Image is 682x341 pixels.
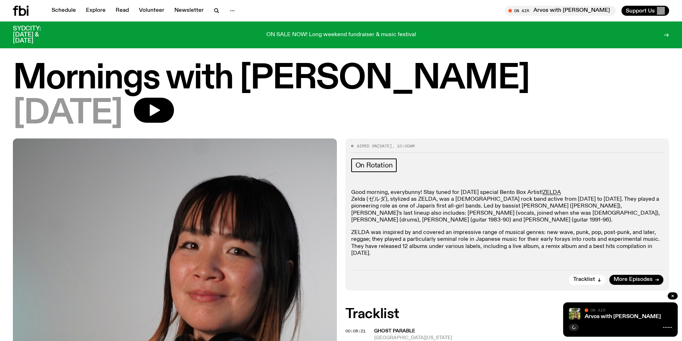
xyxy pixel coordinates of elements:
span: 00:08:21 [345,328,366,334]
p: ON SALE NOW! Long weekend fundraiser & music festival [266,32,416,38]
a: On Rotation [351,159,397,172]
h2: Tracklist [345,308,669,321]
span: [DATE] [13,98,122,130]
a: More Episodes [609,275,663,285]
span: Ghost Parable [374,328,415,333]
a: Read [111,6,133,16]
a: Explore [82,6,110,16]
button: 00:08:21 [345,329,366,333]
p: ZELDA was inspired by and covered an impressive range of musical genres: new wave, punk, pop, pos... [351,229,664,257]
a: Arvos with [PERSON_NAME] [585,314,661,320]
span: Aired on [357,143,377,149]
span: Tracklist [573,277,595,282]
a: Newsletter [170,6,208,16]
p: Good morning, everybunny! Stay tuned for [DATE] special Bento Box Artist! Zelda (ゼルダ), stylized a... [351,189,664,224]
h3: SYDCITY: [DATE] & [DATE] [13,26,59,44]
h1: Mornings with [PERSON_NAME] [13,63,669,95]
button: Support Us [621,6,669,16]
span: , 10:00am [392,143,415,149]
a: Volunteer [135,6,169,16]
span: More Episodes [614,277,653,282]
button: Tracklist [569,275,606,285]
span: Support Us [626,8,655,14]
img: Lizzie Bowles is sitting in a bright green field of grass, with dark sunglasses and a black top. ... [569,308,580,320]
span: On Air [590,308,605,312]
a: Schedule [47,6,80,16]
span: On Rotation [355,161,393,169]
button: On AirArvos with [PERSON_NAME] [505,6,616,16]
a: ZELDA [543,190,561,195]
span: [DATE] [377,143,392,149]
